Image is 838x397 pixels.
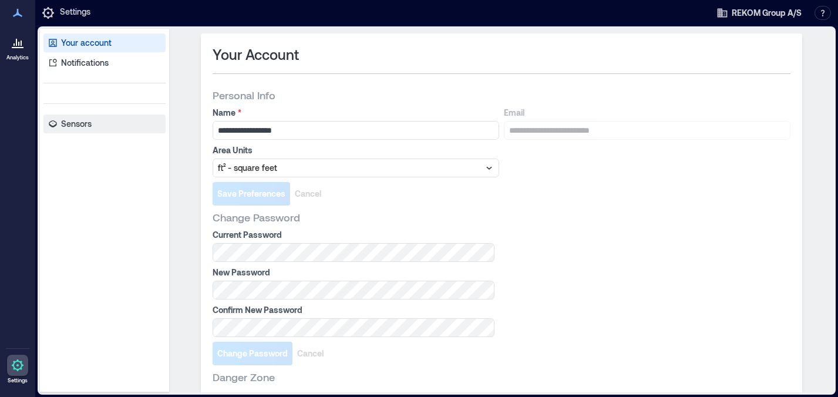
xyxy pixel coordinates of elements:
[4,351,32,388] a: Settings
[504,107,788,119] label: Email
[213,342,292,365] button: Change Password
[213,370,275,384] span: Danger Zone
[713,4,805,22] button: REKOM Group A/S
[213,267,492,278] label: New Password
[61,57,109,69] p: Notifications
[292,342,328,365] button: Cancel
[297,348,324,359] span: Cancel
[213,88,275,102] span: Personal Info
[43,53,166,72] a: Notifications
[217,348,288,359] span: Change Password
[61,37,112,49] p: Your account
[213,107,497,119] label: Name
[43,33,166,52] a: Your account
[61,118,92,130] p: Sensors
[732,7,802,19] span: REKOM Group A/S
[213,229,492,241] label: Current Password
[213,182,290,206] button: Save Preferences
[8,377,28,384] p: Settings
[6,54,29,61] p: Analytics
[60,6,90,20] p: Settings
[213,304,492,316] label: Confirm New Password
[213,144,497,156] label: Area Units
[3,28,32,65] a: Analytics
[290,182,326,206] button: Cancel
[295,188,321,200] span: Cancel
[213,210,300,224] span: Change Password
[43,115,166,133] a: Sensors
[217,188,285,200] span: Save Preferences
[213,45,299,64] span: Your Account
